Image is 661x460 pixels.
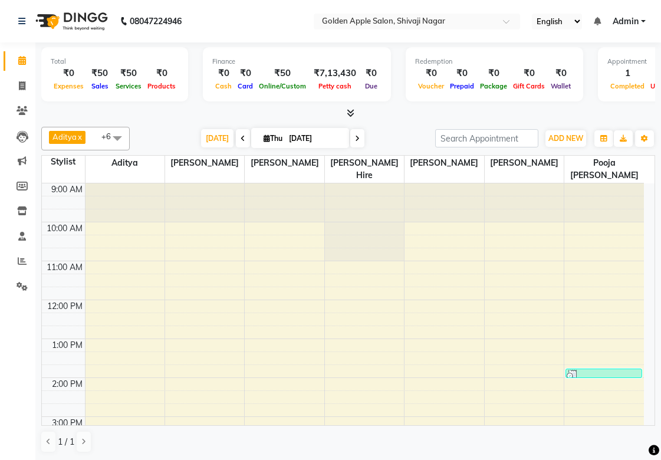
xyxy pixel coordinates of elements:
[309,67,361,80] div: ₹7,13,430
[545,130,586,147] button: ADD NEW
[130,5,182,38] b: 08047224946
[548,67,574,80] div: ₹0
[52,132,77,142] span: Aditya
[447,67,477,80] div: ₹0
[510,82,548,90] span: Gift Cards
[88,82,111,90] span: Sales
[256,82,309,90] span: Online/Custom
[607,82,647,90] span: Completed
[77,132,82,142] a: x
[51,82,87,90] span: Expenses
[85,156,165,170] span: Aditya
[362,82,380,90] span: Due
[315,82,354,90] span: Petty cash
[256,67,309,80] div: ₹50
[566,369,642,377] div: [PERSON_NAME], TK01, 01:45 PM-02:00 PM, eyebrows
[165,156,244,170] span: [PERSON_NAME]
[548,134,583,143] span: ADD NEW
[50,417,85,429] div: 3:00 PM
[87,67,113,80] div: ₹50
[50,339,85,351] div: 1:00 PM
[548,82,574,90] span: Wallet
[477,82,510,90] span: Package
[44,261,85,274] div: 11:00 AM
[477,67,510,80] div: ₹0
[447,82,477,90] span: Prepaid
[50,378,85,390] div: 2:00 PM
[510,67,548,80] div: ₹0
[113,67,144,80] div: ₹50
[49,183,85,196] div: 9:00 AM
[261,134,285,143] span: Thu
[405,156,484,170] span: [PERSON_NAME]
[325,156,404,183] span: [PERSON_NAME] Hire
[113,82,144,90] span: Services
[30,5,111,38] img: logo
[564,156,644,183] span: pooja [PERSON_NAME]
[101,132,120,141] span: +6
[485,156,564,170] span: [PERSON_NAME]
[42,156,85,168] div: Stylist
[435,129,538,147] input: Search Appointment
[415,82,447,90] span: Voucher
[415,67,447,80] div: ₹0
[51,57,179,67] div: Total
[212,67,235,80] div: ₹0
[245,156,324,170] span: [PERSON_NAME]
[51,67,87,80] div: ₹0
[285,130,344,147] input: 2025-09-04
[45,300,85,313] div: 12:00 PM
[235,82,256,90] span: Card
[415,57,574,67] div: Redemption
[144,82,179,90] span: Products
[212,57,382,67] div: Finance
[361,67,382,80] div: ₹0
[201,129,234,147] span: [DATE]
[58,436,74,448] span: 1 / 1
[235,67,256,80] div: ₹0
[607,67,647,80] div: 1
[144,67,179,80] div: ₹0
[613,15,639,28] span: Admin
[212,82,235,90] span: Cash
[44,222,85,235] div: 10:00 AM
